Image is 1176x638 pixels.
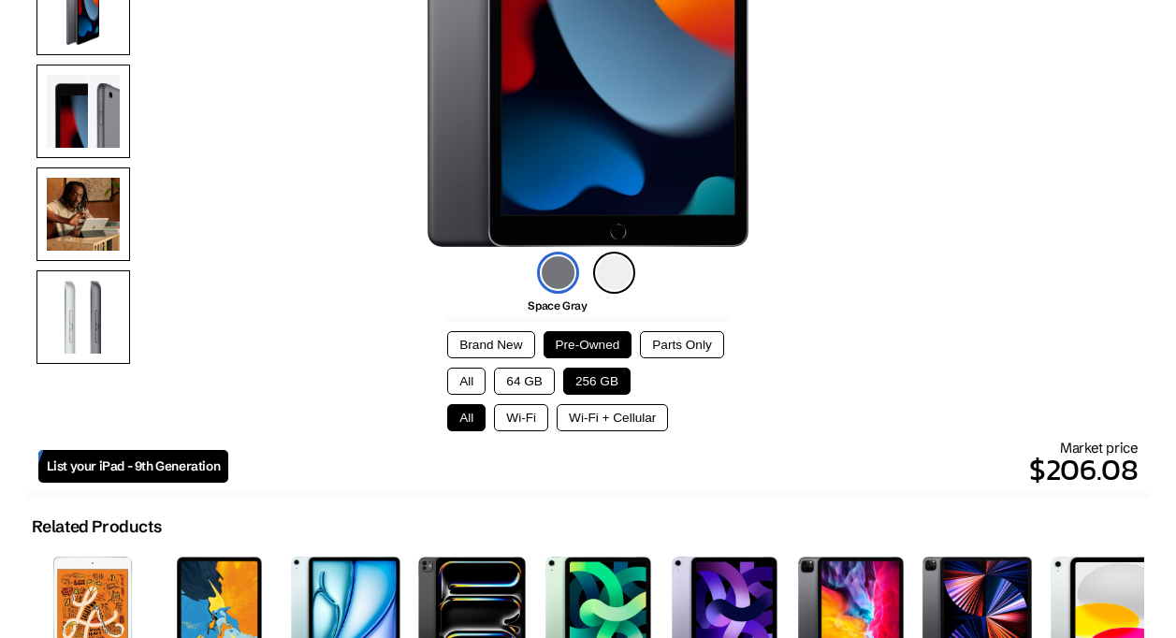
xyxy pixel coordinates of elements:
button: All [447,404,486,431]
img: silver-icon [593,252,635,294]
button: All [447,368,486,395]
button: 64 GB [494,368,555,395]
button: Pre-Owned [544,331,632,358]
button: Brand New [447,331,534,358]
img: space-gray-icon [537,252,579,294]
button: 256 GB [563,368,631,395]
h2: Related Products [32,516,162,537]
button: Wi-Fi + Cellular [557,404,668,431]
p: $206.08 [228,447,1138,492]
span: List your iPad - 9th Generation [47,458,221,474]
a: List your iPad - 9th Generation [38,450,229,483]
img: Camera [36,65,130,158]
button: Wi-Fi [494,404,548,431]
img: Sides [36,270,130,364]
img: Using [36,167,130,261]
span: Space Gray [528,298,587,312]
div: Market price [228,439,1138,492]
button: Parts Only [640,331,723,358]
